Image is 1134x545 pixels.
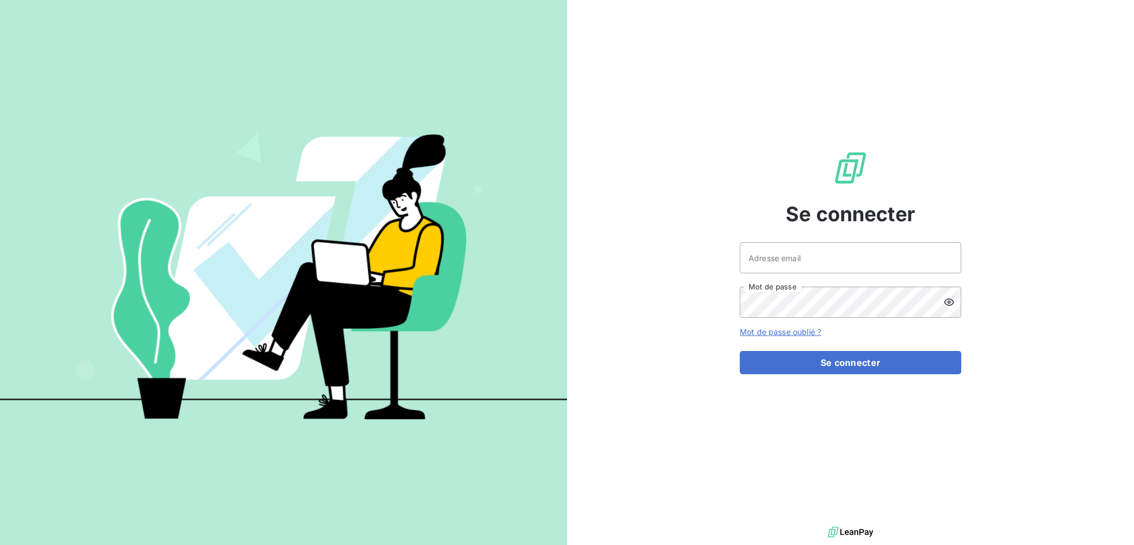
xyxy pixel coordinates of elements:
img: Logo LeanPay [833,150,868,186]
span: Se connecter [786,199,915,229]
input: placeholder [740,242,961,273]
button: Se connecter [740,351,961,374]
img: logo [828,524,873,541]
a: Mot de passe oublié ? [740,327,821,337]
